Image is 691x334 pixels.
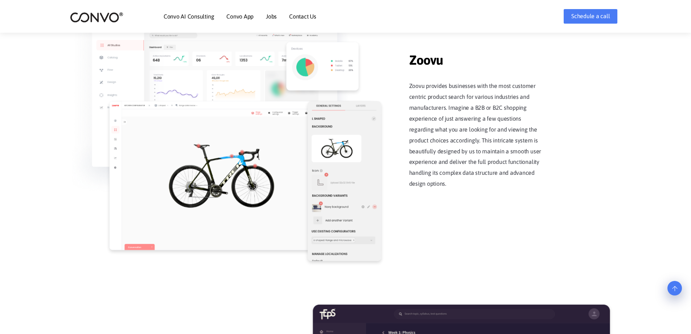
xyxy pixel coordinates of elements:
a: Schedule a call [564,9,617,24]
a: Contact Us [289,13,316,19]
p: Zoovu provides businesses with the most customer centric product search for various industries an... [409,81,547,189]
span: Zoovu [409,41,547,70]
a: Jobs [266,13,277,19]
a: Convo AI Consulting [164,13,214,19]
a: Convo App [226,13,254,19]
img: logo_2.png [70,12,123,23]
